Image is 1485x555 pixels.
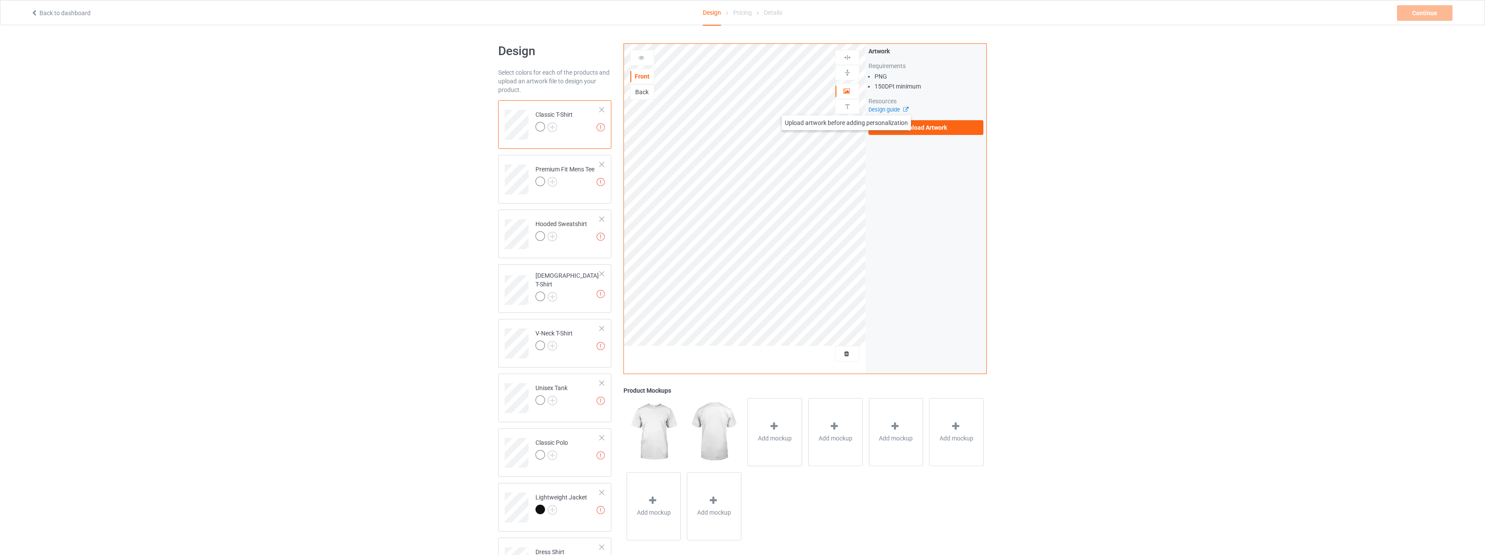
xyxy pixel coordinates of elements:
[868,97,983,105] div: Resources
[535,271,600,301] div: [DEMOGRAPHIC_DATA] T-Shirt
[535,493,587,514] div: Lightweight Jacket
[535,329,573,350] div: V-Neck T-Shirt
[535,384,568,404] div: Unisex Tank
[535,165,594,186] div: Premium Fit Mens Tee
[782,115,911,130] div: Upload artwork before adding personalization
[597,506,605,514] img: exclamation icon
[843,69,852,77] img: svg%3E%0A
[843,102,852,111] img: svg%3E%0A
[637,508,671,517] span: Add mockup
[498,264,611,313] div: [DEMOGRAPHIC_DATA] T-Shirt
[548,396,557,405] img: svg+xml;base64,PD94bWwgdmVyc2lvbj0iMS4wIiBlbmNvZGluZz0iVVRGLTgiPz4KPHN2ZyB3aWR0aD0iMjJweCIgaGVpZ2...
[597,451,605,460] img: exclamation icon
[535,220,587,240] div: Hooded Sweatshirt
[548,505,557,515] img: svg+xml;base64,PD94bWwgdmVyc2lvbj0iMS4wIiBlbmNvZGluZz0iVVRGLTgiPz4KPHN2ZyB3aWR0aD0iMjJweCIgaGVpZ2...
[535,438,568,459] div: Classic Polo
[875,72,983,81] li: PNG
[623,386,987,395] div: Product Mockups
[703,0,721,26] div: Design
[687,398,741,466] img: regular.jpg
[548,450,557,460] img: svg+xml;base64,PD94bWwgdmVyc2lvbj0iMS4wIiBlbmNvZGluZz0iVVRGLTgiPz4KPHN2ZyB3aWR0aD0iMjJweCIgaGVpZ2...
[875,82,983,91] li: 150 DPI minimum
[498,483,611,532] div: Lightweight Jacket
[548,232,557,241] img: svg+xml;base64,PD94bWwgdmVyc2lvbj0iMS4wIiBlbmNvZGluZz0iVVRGLTgiPz4KPHN2ZyB3aWR0aD0iMjJweCIgaGVpZ2...
[498,43,611,59] h1: Design
[940,434,973,443] span: Add mockup
[627,472,681,540] div: Add mockup
[808,398,863,466] div: Add mockup
[498,155,611,204] div: Premium Fit Mens Tee
[498,68,611,94] div: Select colors for each of the products and upload an artwork file to design your product.
[764,0,782,25] div: Details
[498,319,611,368] div: V-Neck T-Shirt
[868,120,983,135] label: Upload Artwork
[548,341,557,351] img: svg+xml;base64,PD94bWwgdmVyc2lvbj0iMS4wIiBlbmNvZGluZz0iVVRGLTgiPz4KPHN2ZyB3aWR0aD0iMjJweCIgaGVpZ2...
[868,62,983,70] div: Requirements
[498,210,611,258] div: Hooded Sweatshirt
[535,110,573,131] div: Classic T-Shirt
[597,178,605,186] img: exclamation icon
[868,106,908,113] a: Design guide
[548,122,557,132] img: svg+xml;base64,PD94bWwgdmVyc2lvbj0iMS4wIiBlbmNvZGluZz0iVVRGLTgiPz4KPHN2ZyB3aWR0aD0iMjJweCIgaGVpZ2...
[630,72,654,81] div: Front
[687,472,741,540] div: Add mockup
[597,233,605,241] img: exclamation icon
[498,100,611,149] div: Classic T-Shirt
[31,10,91,16] a: Back to dashboard
[819,434,852,443] span: Add mockup
[733,0,752,25] div: Pricing
[597,290,605,298] img: exclamation icon
[498,374,611,422] div: Unisex Tank
[597,342,605,350] img: exclamation icon
[879,434,913,443] span: Add mockup
[597,397,605,405] img: exclamation icon
[548,292,557,302] img: svg+xml;base64,PD94bWwgdmVyc2lvbj0iMS4wIiBlbmNvZGluZz0iVVRGLTgiPz4KPHN2ZyB3aWR0aD0iMjJweCIgaGVpZ2...
[843,53,852,62] img: svg%3E%0A
[869,398,924,466] div: Add mockup
[630,88,654,96] div: Back
[627,398,681,466] img: regular.jpg
[697,508,731,517] span: Add mockup
[758,434,792,443] span: Add mockup
[868,47,983,56] div: Artwork
[597,123,605,131] img: exclamation icon
[548,177,557,187] img: svg+xml;base64,PD94bWwgdmVyc2lvbj0iMS4wIiBlbmNvZGluZz0iVVRGLTgiPz4KPHN2ZyB3aWR0aD0iMjJweCIgaGVpZ2...
[747,398,802,466] div: Add mockup
[929,398,984,466] div: Add mockup
[498,428,611,477] div: Classic Polo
